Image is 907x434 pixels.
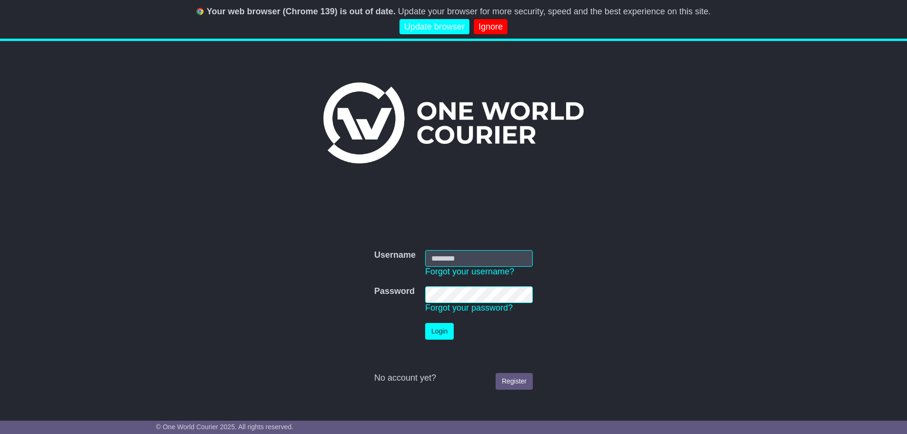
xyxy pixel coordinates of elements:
[323,82,583,163] img: One World
[156,423,294,431] span: © One World Courier 2025. All rights reserved.
[374,250,416,261] label: Username
[374,373,533,384] div: No account yet?
[374,286,415,297] label: Password
[398,7,711,16] span: Update your browser for more security, speed and the best experience on this site.
[474,19,508,35] a: Ignore
[425,323,454,340] button: Login
[399,19,469,35] a: Update browser
[425,267,514,276] a: Forgot your username?
[425,303,513,313] a: Forgot your password?
[496,373,533,390] a: Register
[207,7,396,16] b: Your web browser (Chrome 139) is out of date.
